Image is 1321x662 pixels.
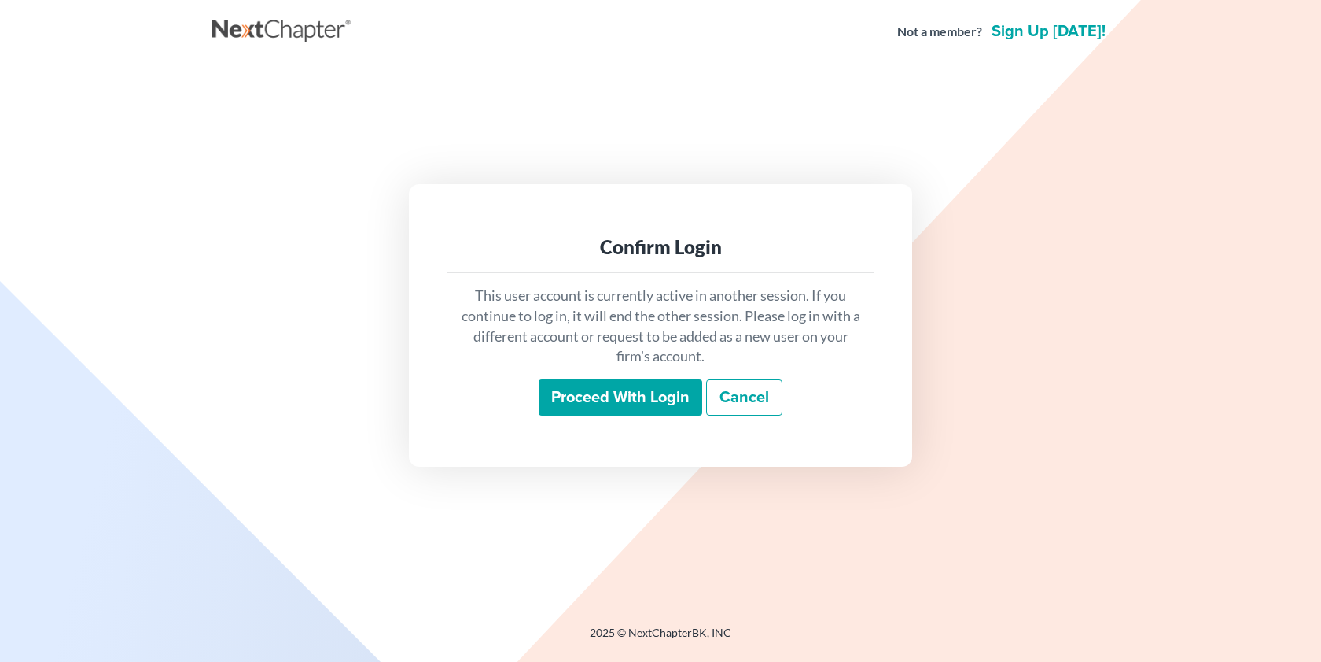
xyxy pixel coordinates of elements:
[706,379,782,416] a: Cancel
[459,235,862,260] div: Confirm Login
[988,24,1109,39] a: Sign up [DATE]!
[539,379,702,416] input: Proceed with login
[212,625,1109,653] div: 2025 © NextChapterBK, INC
[897,23,982,41] strong: Not a member?
[459,286,862,367] p: This user account is currently active in another session. If you continue to log in, it will end ...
